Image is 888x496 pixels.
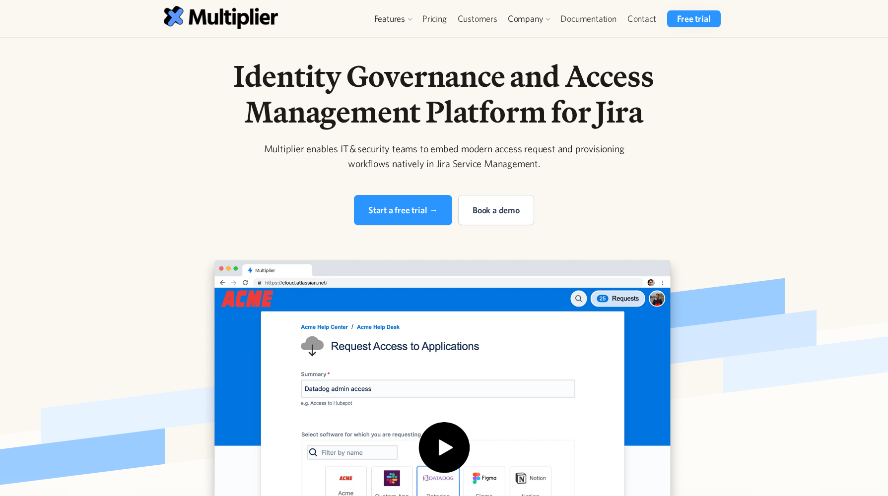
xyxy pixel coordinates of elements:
a: Documentation [555,10,621,27]
div: Multiplier enables IT & security teams to embed modern access request and provisioning workflows ... [254,141,635,171]
div: Company [508,13,544,25]
a: Pricing [417,10,452,27]
a: Book a demo [458,195,534,225]
a: Free trial [667,10,720,27]
div: Features [369,10,417,27]
h1: Identity Governance and Access Management Platform for Jira [190,58,698,129]
img: Play icon [412,422,476,486]
div: Company [503,10,555,27]
a: Start a free trial → [354,195,452,225]
div: Book a demo [473,203,520,217]
a: Customers [452,10,503,27]
div: Features [374,13,405,25]
a: Contact [622,10,662,27]
div: Start a free trial → [368,203,438,217]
